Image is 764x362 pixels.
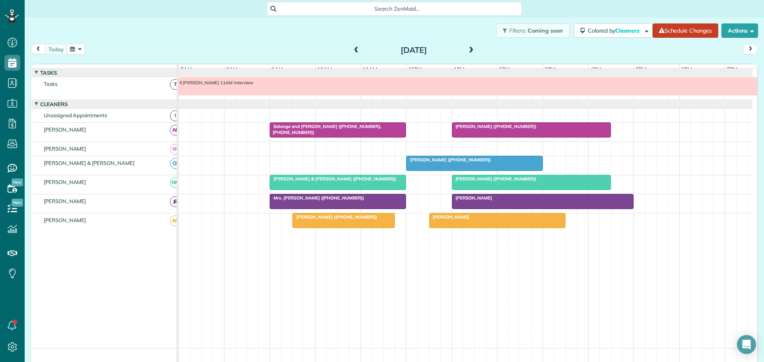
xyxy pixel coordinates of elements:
button: Actions [721,23,758,38]
span: Colored by [588,27,642,34]
span: [PERSON_NAME] [42,126,88,133]
span: [PERSON_NAME] [429,214,470,220]
span: AF [170,125,181,136]
span: 8am [224,66,239,72]
button: prev [31,44,46,54]
span: 3pm [543,66,557,72]
span: [PERSON_NAME] & [PERSON_NAME] [42,160,136,166]
span: [PERSON_NAME] 11AM Interview [179,80,253,85]
span: [PERSON_NAME] [42,217,88,223]
div: Open Intercom Messenger [737,335,756,354]
span: Tasks [42,81,59,87]
span: [PERSON_NAME] [42,179,88,185]
span: BR [170,144,181,155]
span: T [170,79,181,90]
span: 7am [179,66,193,72]
button: next [743,44,758,54]
span: Solange and [PERSON_NAME] ([PHONE_NUMBER], [PHONE_NUMBER]) [269,124,381,135]
span: [PERSON_NAME] ([PHONE_NUMBER]) [452,176,537,182]
span: 6pm [680,66,694,72]
span: [PERSON_NAME] [452,195,493,201]
button: today [45,44,67,54]
span: AG [170,215,181,226]
span: Filters: [509,27,526,34]
span: New [12,199,23,207]
span: 12pm [407,66,424,72]
span: [PERSON_NAME] ([PHONE_NUMBER]) [292,214,377,220]
span: [PERSON_NAME] [42,145,88,152]
span: Tasks [39,70,58,76]
span: Cleaners [615,27,641,34]
span: 10am [316,66,333,72]
span: JB [170,196,181,207]
span: 1pm [452,66,466,72]
span: [PERSON_NAME] ([PHONE_NUMBER]) [452,124,537,129]
h2: [DATE] [364,46,464,54]
span: 2pm [497,66,511,72]
span: 5pm [634,66,648,72]
span: 9am [270,66,285,72]
span: Unassigned Appointments [42,112,109,118]
span: New [12,178,23,186]
span: 4pm [589,66,602,72]
span: Mrs. [PERSON_NAME] ([PHONE_NUMBER]) [269,195,364,201]
span: CB [170,158,181,169]
span: 11am [361,66,379,72]
span: Coming soon [528,27,563,34]
span: NM [170,177,181,188]
a: Schedule Changes [653,23,718,38]
button: Colored byCleaners [574,23,653,38]
span: [PERSON_NAME] [42,198,88,204]
span: ! [170,110,181,121]
span: [PERSON_NAME] & [PERSON_NAME] ([PHONE_NUMBER]) [269,176,396,182]
span: Cleaners [39,101,69,107]
span: [PERSON_NAME] ([PHONE_NUMBER]) [406,157,491,163]
span: 7pm [725,66,739,72]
